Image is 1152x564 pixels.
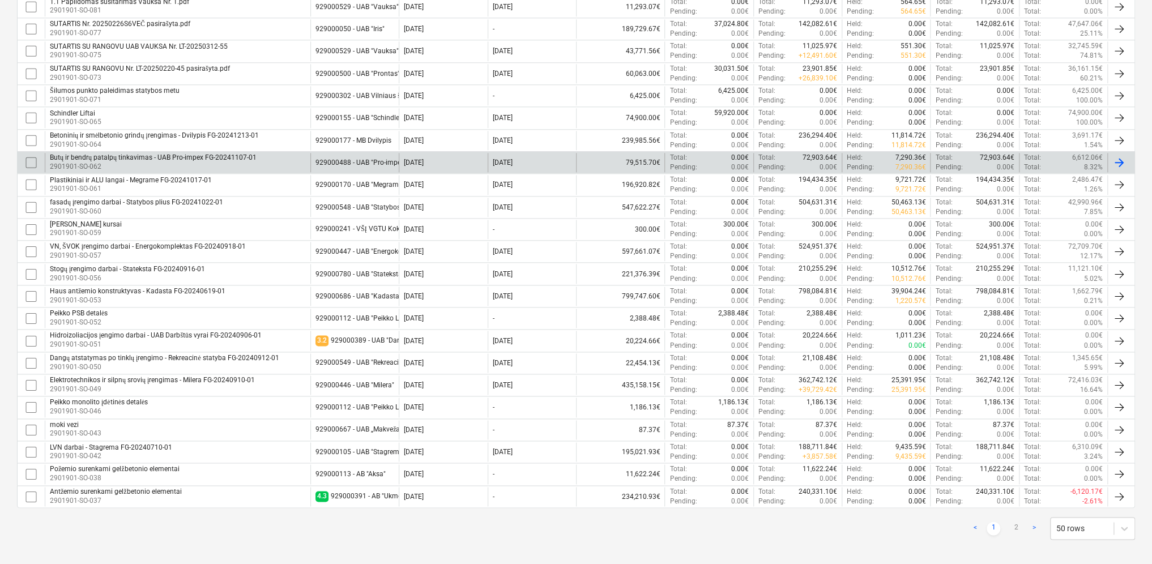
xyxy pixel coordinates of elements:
[714,19,749,29] p: 37,024.80€
[1072,86,1103,96] p: 6,425.00€
[731,29,749,39] p: 0.00€
[997,118,1014,127] p: 0.00€
[404,114,424,122] div: [DATE]
[669,175,686,185] p: Total :
[50,131,259,140] div: Betoninių ir smėlbetonio grindų įrengimas - Dvilypis FG-20241213-01
[576,86,664,105] div: 6,425.00€
[493,203,513,211] div: [DATE]
[50,117,101,127] p: 2901901-SO-065
[1080,74,1103,83] p: 60.21%
[1084,207,1103,217] p: 7.85%
[576,41,664,61] div: 43,771.56€
[718,86,749,96] p: 6,425.00€
[669,131,686,140] p: Total :
[1024,185,1041,194] p: Total :
[315,47,399,55] div: 929000529 - UAB "Vauksa"
[731,74,749,83] p: 0.00€
[493,159,513,166] div: [DATE]
[576,464,664,484] div: 11,622.24€
[997,51,1014,61] p: 0.00€
[908,108,925,118] p: 0.00€
[576,198,664,217] div: 547,622.27€
[758,74,786,83] p: Pending :
[1024,198,1041,207] p: Total :
[1068,64,1103,74] p: 36,161.15€
[997,185,1014,194] p: 0.00€
[576,242,664,261] div: 597,661.07€
[1095,510,1152,564] iframe: Chat Widget
[1085,220,1103,229] p: 0.00€
[731,96,749,105] p: 0.00€
[404,47,424,55] div: [DATE]
[980,64,1014,74] p: 23,901.85€
[820,185,837,194] p: 0.00€
[803,153,837,163] p: 72,903.64€
[1068,108,1103,118] p: 74,900.00€
[847,229,874,239] p: Pending :
[935,19,952,29] p: Total :
[669,185,697,194] p: Pending :
[1084,163,1103,172] p: 8.32%
[404,225,424,233] div: [DATE]
[576,353,664,373] div: 22,454.13€
[895,163,925,172] p: 7,290.36€
[980,41,1014,51] p: 11,025.97€
[908,229,925,239] p: 0.00€
[731,163,749,172] p: 0.00€
[315,225,466,233] div: 929000241 - VŠĮ VGTU Kokybės vadybos centras
[935,118,962,127] p: Pending :
[669,163,697,172] p: Pending :
[731,198,749,207] p: 0.00€
[847,7,874,16] p: Pending :
[803,64,837,74] p: 23,901.85€
[1024,51,1041,61] p: Total :
[847,118,874,127] p: Pending :
[997,29,1014,39] p: 0.00€
[1084,185,1103,194] p: 1.26%
[847,198,863,207] p: Held :
[576,420,664,439] div: 87.37€
[493,47,513,55] div: [DATE]
[1024,153,1041,163] p: Total :
[404,3,424,11] div: [DATE]
[820,229,837,239] p: 0.00€
[758,86,775,96] p: Total :
[493,3,513,11] div: [DATE]
[758,140,786,150] p: Pending :
[820,118,837,127] p: 0.00€
[50,184,212,194] p: 2901901-SO-061
[847,163,874,172] p: Pending :
[758,29,786,39] p: Pending :
[493,136,513,144] div: [DATE]
[576,375,664,395] div: 435,158.15€
[820,7,837,16] p: 0.00€
[758,163,786,172] p: Pending :
[847,131,863,140] p: Held :
[315,25,385,33] div: 929000050 - UAB "Iris"
[731,51,749,61] p: 0.00€
[493,25,494,33] div: -
[315,203,419,211] div: 929000548 - UAB "Statybos plius"
[935,198,952,207] p: Total :
[820,108,837,118] p: 0.00€
[935,86,952,96] p: Total :
[935,96,962,105] p: Pending :
[1072,153,1103,163] p: 6,612.06€
[1024,7,1041,16] p: Total :
[50,6,189,15] p: 2901901-SO-081
[50,220,122,228] div: [PERSON_NAME] kursai
[935,185,962,194] p: Pending :
[493,225,494,233] div: -
[935,207,962,217] p: Pending :
[935,131,952,140] p: Total :
[669,118,697,127] p: Pending :
[758,19,775,29] p: Total :
[1072,131,1103,140] p: 3,691.17€
[997,140,1014,150] p: 0.00€
[1024,19,1041,29] p: Total :
[847,19,863,29] p: Held :
[847,64,863,74] p: Held :
[758,131,775,140] p: Total :
[1024,108,1041,118] p: Total :
[758,64,775,74] p: Total :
